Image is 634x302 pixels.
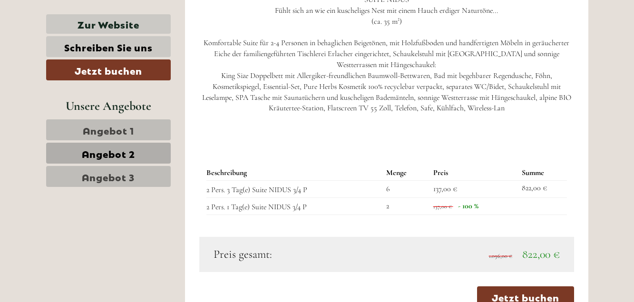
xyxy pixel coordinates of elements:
div: Preis gesamt: [206,246,387,263]
td: 6 [382,180,429,197]
small: 17:08 [14,46,135,53]
th: Summe [518,166,566,180]
span: Angebot 2 [82,146,135,160]
button: Senden [308,246,375,267]
td: 2 [382,197,429,214]
div: Unsere Angebote [46,97,171,115]
th: Preis [429,166,518,180]
a: Jetzt buchen [46,59,171,80]
div: Guten Tag, wie können wir Ihnen helfen? [7,26,140,55]
td: 822,00 € [518,180,566,197]
a: Schreiben Sie uns [46,36,171,57]
span: - 100 % [458,201,478,211]
a: Zur Website [46,14,171,34]
td: 2 Pers. 3 Tag(e) Suite NIDUS 3/4 P [206,180,382,197]
div: [DATE] [170,7,205,23]
span: Angebot 3 [82,170,135,183]
div: [GEOGRAPHIC_DATA] [14,28,135,35]
span: 137,00 € [433,203,452,210]
th: Beschreibung [206,166,382,180]
span: 1.096,00 € [489,253,512,259]
span: 137,00 € [433,184,457,194]
th: Menge [382,166,429,180]
td: 2 Pers. 1 Tag(e) Suite NIDUS 3/4 P [206,197,382,214]
span: Angebot 1 [83,123,134,136]
span: 822,00 € [522,247,560,261]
